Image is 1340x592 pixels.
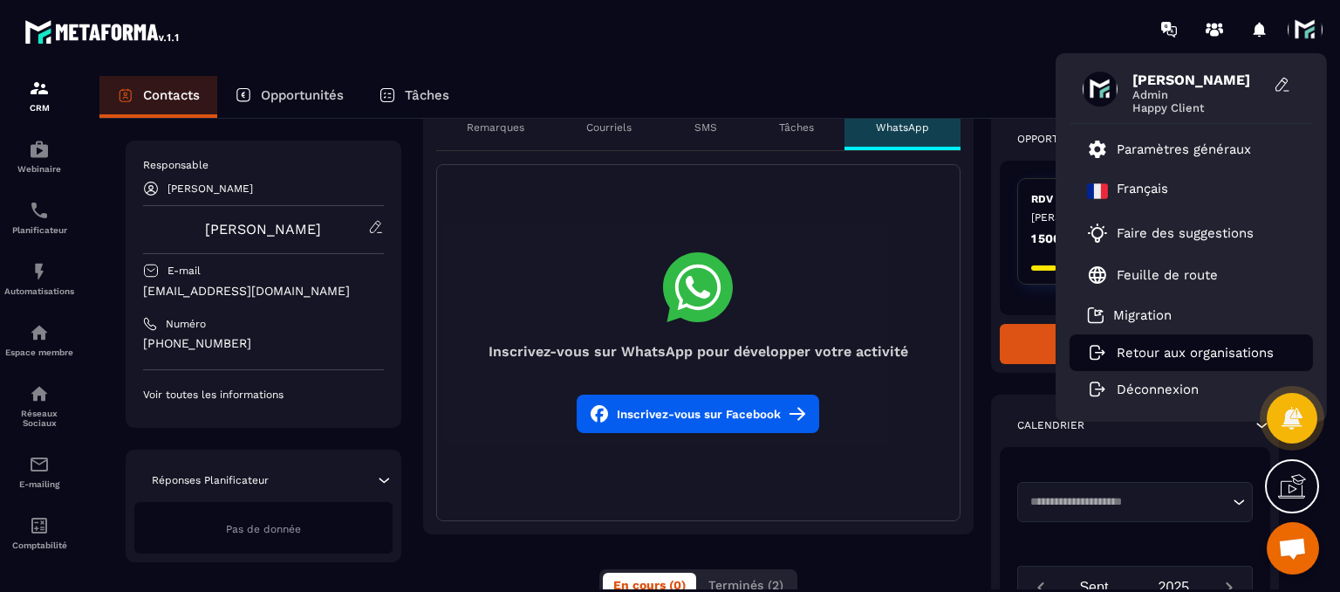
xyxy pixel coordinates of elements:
a: Retour aux organisations [1087,345,1274,361]
img: automations [29,139,50,160]
a: emailemailE-mailing [4,441,74,502]
p: Français [1117,181,1168,202]
span: Admin [1132,88,1263,101]
p: [PERSON_NAME] [1031,210,1240,224]
h4: Inscrivez-vous sur WhatsApp pour développer votre activité [437,343,960,360]
a: [PERSON_NAME] [205,221,321,237]
p: Contacts [143,87,200,103]
img: social-network [29,383,50,404]
p: Espace membre [4,348,74,357]
p: Webinaire [4,164,74,174]
p: Opportunités [1017,132,1097,146]
img: accountant [29,515,50,536]
span: [PERSON_NAME] [1132,72,1263,88]
span: Pas de donnée [226,523,301,535]
div: Ouvrir le chat [1267,522,1319,575]
p: RDV Avocat [1031,192,1240,206]
p: Automatisations [4,286,74,296]
p: Tâches [405,87,449,103]
input: Search for option [1024,493,1229,511]
img: email [29,454,50,475]
p: Comptabilité [4,540,74,550]
p: Remarques [467,120,524,134]
span: Terminés (2) [708,578,783,592]
a: Feuille de route [1087,265,1218,286]
a: Paramètres généraux [1087,139,1251,160]
p: Calendrier [1017,418,1084,432]
p: Planificateur [4,225,74,235]
span: Happy Client [1132,101,1263,114]
a: automationsautomationsEspace membre [4,309,74,370]
p: SMS [694,120,717,134]
p: E-mailing [4,479,74,489]
a: schedulerschedulerPlanificateur [4,187,74,248]
button: Inscrivez-vous sur Facebook [577,395,819,433]
p: Voir toutes les informations [143,388,384,402]
p: Réseaux Sociaux [4,409,74,428]
p: Retour aux organisations [1117,345,1274,361]
p: E-mail [167,264,201,278]
p: CRM [4,103,74,113]
p: Numéro [166,317,206,331]
a: social-networksocial-networkRéseaux Sociaux [4,370,74,441]
a: Faire des suggestions [1087,223,1274,244]
p: Migration [1113,307,1172,323]
p: WhatsApp [876,120,929,134]
a: accountantaccountantComptabilité [4,502,74,563]
p: Responsable [143,158,384,172]
p: [PERSON_NAME] [167,182,253,195]
img: automations [29,322,50,343]
p: Déconnexion [1117,382,1199,397]
p: 1 500,00 € [1031,232,1092,244]
p: Courriels [586,120,632,134]
p: Opportunités [261,87,344,103]
a: Tâches [361,76,467,118]
p: Tâches [779,120,814,134]
p: Réponses Planificateur [152,473,269,487]
img: scheduler [29,200,50,221]
p: Faire des suggestions [1117,225,1254,241]
p: [EMAIL_ADDRESS][DOMAIN_NAME] [143,283,384,299]
a: automationsautomationsWebinaire [4,126,74,187]
img: logo [24,16,181,47]
span: En cours (0) [613,578,686,592]
a: automationsautomationsAutomatisations [4,248,74,309]
div: Search for option [1017,482,1254,522]
p: [PHONE_NUMBER] [143,335,384,352]
p: Feuille de route [1117,267,1218,283]
img: formation [29,78,50,99]
a: Contacts [99,76,217,118]
img: automations [29,261,50,282]
a: Opportunités [217,76,361,118]
p: Paramètres généraux [1117,141,1251,157]
button: Ajout opportunité [1000,324,1271,364]
a: Migration [1087,306,1172,324]
a: formationformationCRM [4,65,74,126]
